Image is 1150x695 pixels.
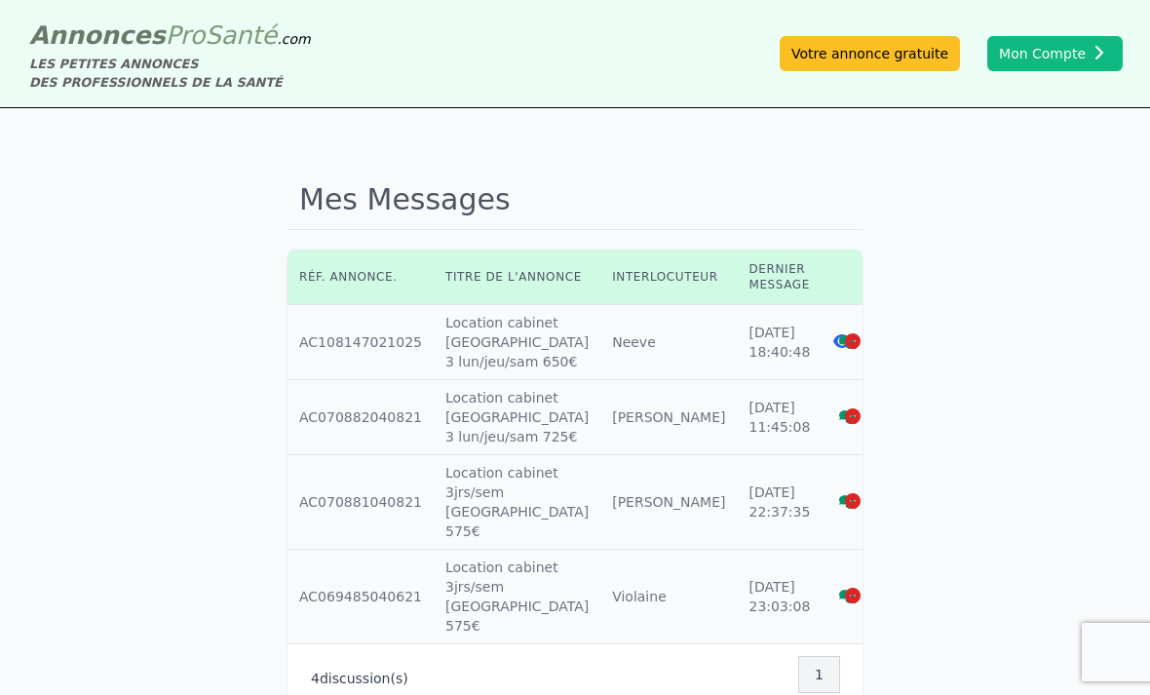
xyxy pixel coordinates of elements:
td: Neeve [600,305,737,380]
i: Voir la discussion [839,495,857,509]
h1: Mes Messages [287,171,862,230]
span: .com [277,31,310,47]
p: discussion(s) [311,669,408,688]
td: Location cabinet 3jrs/sem [GEOGRAPHIC_DATA] 575€ [434,455,600,550]
i: Voir la discussion [839,410,857,424]
i: Supprimer la discussion [845,408,861,424]
a: AnnoncesProSanté.com [29,20,311,50]
i: Voir la discussion [839,335,857,349]
span: Santé [205,20,277,50]
i: Supprimer la discussion [845,493,861,509]
a: Votre annonce gratuite [780,36,960,71]
th: Réf. annonce. [287,250,434,305]
i: Supprimer la discussion [845,333,861,349]
td: [DATE] 11:45:08 [737,380,822,455]
td: AC108147021025 [287,305,434,380]
i: Supprimer la discussion [845,588,861,603]
td: AC069485040621 [287,550,434,644]
td: Location cabinet 3jrs/sem [GEOGRAPHIC_DATA] 575€ [434,550,600,644]
td: AC070881040821 [287,455,434,550]
div: LES PETITES ANNONCES DES PROFESSIONNELS DE LA SANTÉ [29,55,311,92]
span: 4 [311,671,320,686]
td: [PERSON_NAME] [600,455,737,550]
button: Mon Compte [987,36,1123,71]
th: Dernier message [737,250,822,305]
i: Voir la discussion [839,590,857,603]
span: Pro [166,20,206,50]
nav: Pagination [799,656,839,693]
td: [DATE] 18:40:48 [737,305,822,380]
td: Location cabinet [GEOGRAPHIC_DATA] 3 lun/jeu/sam 725€ [434,380,600,455]
th: Titre de l'annonce [434,250,600,305]
td: Location cabinet [GEOGRAPHIC_DATA] 3 lun/jeu/sam 650€ [434,305,600,380]
td: Violaine [600,550,737,644]
th: Interlocuteur [600,250,737,305]
span: 1 [815,665,824,684]
td: [DATE] 22:37:35 [737,455,822,550]
i: Voir l'annonce [833,333,851,349]
td: AC070882040821 [287,380,434,455]
td: [DATE] 23:03:08 [737,550,822,644]
span: Annonces [29,20,166,50]
td: [PERSON_NAME] [600,380,737,455]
